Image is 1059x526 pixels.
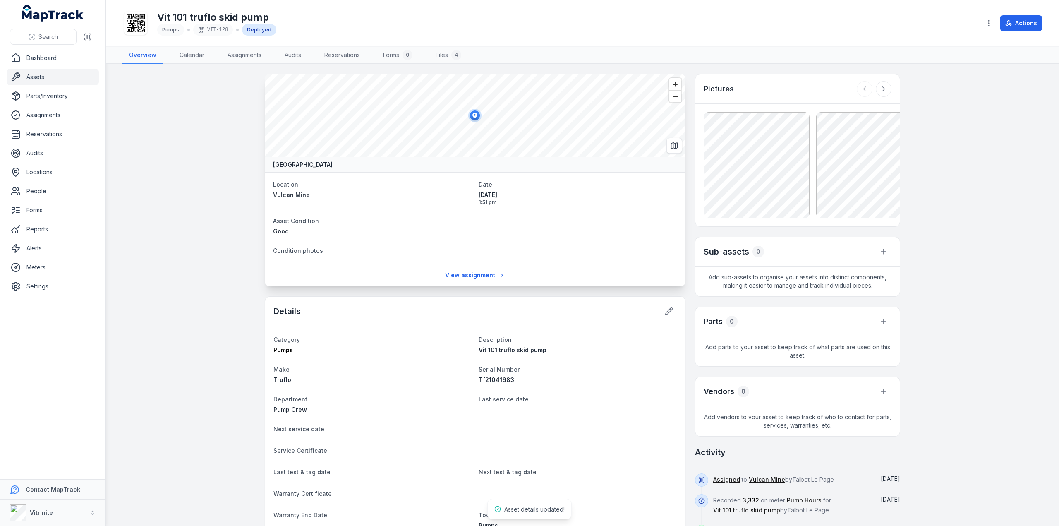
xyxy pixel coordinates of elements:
span: Good [273,228,289,235]
time: 07/10/2025, 1:51:16 pm [881,475,900,482]
span: Make [273,366,290,373]
span: Service Certificate [273,447,327,454]
span: Pumps [162,26,179,33]
a: Reservations [7,126,99,142]
strong: [GEOGRAPHIC_DATA] [273,161,333,169]
a: Calendar [173,47,211,64]
span: Truflo [273,376,291,383]
span: Asset Condition [273,217,319,224]
a: Settings [7,278,99,295]
button: Search [10,29,77,45]
div: 0 [752,246,764,257]
a: Overview [122,47,163,64]
a: Assignments [7,107,99,123]
span: [DATE] [881,475,900,482]
a: Locations [7,164,99,180]
button: Zoom out [669,90,681,102]
a: Vit 101 truflo skid pump [713,506,780,514]
span: Search [38,33,58,41]
span: Next test & tag date [479,468,537,476]
canvas: Map [265,74,685,157]
a: Assets [7,69,99,85]
h2: Activity [695,447,726,458]
span: Category [273,336,300,343]
a: Assigned [713,476,740,484]
span: Vulcan Mine [273,191,310,198]
a: MapTrack [22,5,84,22]
span: Last test & tag date [273,468,331,476]
h2: Sub-assets [704,246,749,257]
span: Add vendors to your asset to keep track of who to contact for parts, services, warranties, etc. [695,406,900,436]
a: Pump Hours [787,496,822,504]
span: Location [273,181,298,188]
span: Serial Number [479,366,520,373]
span: Description [479,336,512,343]
strong: Contact MapTrack [26,486,80,493]
div: 4 [451,50,461,60]
span: Tool Type [479,512,508,519]
div: VIT-128 [193,24,233,36]
h3: Parts [704,316,723,327]
span: [DATE] [479,191,678,199]
time: 07/10/2025, 1:51:16 pm [479,191,678,206]
h2: Details [273,305,301,317]
span: to by Talbot Le Page [713,476,834,483]
span: Last service date [479,396,529,403]
span: Tf21041683 [479,376,514,383]
span: Pump Crew [273,406,307,413]
a: Forms [7,202,99,219]
button: Zoom in [669,78,681,90]
h3: Vendors [704,386,734,397]
a: Vulcan Mine [749,476,785,484]
time: 07/10/2025, 1:49:13 pm [881,496,900,503]
a: Dashboard [7,50,99,66]
div: 0 [403,50,412,60]
span: 1:51 pm [479,199,678,206]
span: Warranty End Date [273,512,327,519]
a: Audits [7,145,99,161]
a: Assignments [221,47,268,64]
h3: Pictures [704,83,734,95]
button: Actions [1000,15,1042,31]
span: 3,332 [743,497,759,504]
a: Files4 [429,47,468,64]
a: Audits [278,47,308,64]
a: Reservations [318,47,367,64]
span: [DATE] [881,496,900,503]
span: Add sub-assets to organise your assets into distinct components, making it easier to manage and t... [695,267,900,296]
span: Next service date [273,425,324,432]
a: Meters [7,259,99,276]
a: Parts/Inventory [7,88,99,104]
span: Recorded on meter for by Talbot Le Page [713,497,831,514]
span: Asset details updated! [504,506,565,513]
span: Condition photos [273,247,323,254]
span: Department [273,396,307,403]
a: Vulcan Mine [273,191,472,199]
span: Warranty Certificate [273,490,332,497]
span: Pumps [273,346,293,353]
span: Vit 101 truflo skid pump [479,346,546,353]
a: Forms0 [376,47,419,64]
a: People [7,183,99,199]
a: Reports [7,221,99,238]
strong: Vitrinite [30,509,53,516]
span: Add parts to your asset to keep track of what parts are used on this asset. [695,336,900,366]
span: Date [479,181,492,188]
a: Alerts [7,240,99,257]
button: Switch to Map View [666,138,682,154]
div: 0 [738,386,749,397]
div: Deployed [242,24,276,36]
a: View assignment [440,267,510,283]
div: 0 [726,316,738,327]
h1: Vit 101 truflo skid pump [157,11,276,24]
